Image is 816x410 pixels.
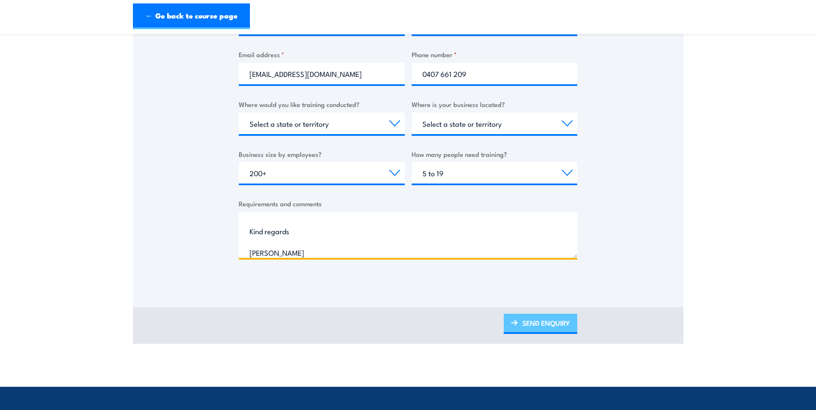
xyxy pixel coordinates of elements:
[239,49,405,59] label: Email address
[133,3,250,29] a: ← Go back to course page
[412,99,578,109] label: Where is your business located?
[239,199,577,208] label: Requirements and comments
[504,314,577,334] a: SEND ENQUIRY
[412,49,578,59] label: Phone number
[412,149,578,159] label: How many people need training?
[239,99,405,109] label: Where would you like training conducted?
[239,149,405,159] label: Business size by employees?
